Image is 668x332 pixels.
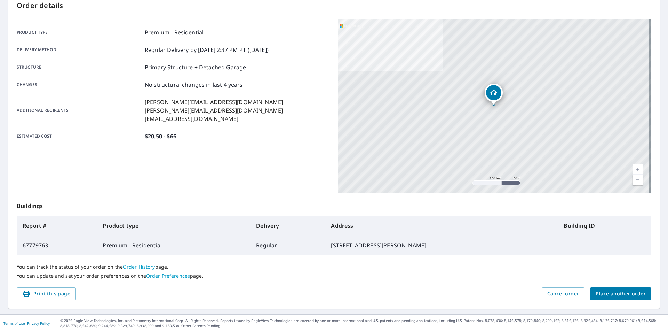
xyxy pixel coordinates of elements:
button: Cancel order [542,287,585,300]
p: Order details [17,0,651,11]
button: Print this page [17,287,76,300]
th: Report # [17,216,97,236]
p: [PERSON_NAME][EMAIL_ADDRESS][DOMAIN_NAME] [145,98,283,106]
p: © 2025 Eagle View Technologies, Inc. and Pictometry International Corp. All Rights Reserved. Repo... [60,318,665,329]
p: No structural changes in last 4 years [145,80,243,89]
div: Dropped pin, building 1, Residential property, 83 Sunset View Ct Saint Peters, MO 63376 [485,84,503,105]
a: Privacy Policy [27,321,50,326]
p: | [3,321,50,325]
p: Additional recipients [17,98,142,123]
button: Place another order [590,287,651,300]
p: Estimated cost [17,132,142,140]
p: Changes [17,80,142,89]
a: Current Level 17, Zoom Out [633,175,643,185]
a: Terms of Use [3,321,25,326]
td: Regular [250,236,325,255]
span: Place another order [596,289,646,298]
th: Address [325,216,558,236]
a: Order History [123,263,155,270]
span: Print this page [22,289,70,298]
p: Premium - Residential [145,28,204,37]
p: You can update and set your order preferences on the page. [17,273,651,279]
th: Building ID [558,216,651,236]
p: Regular Delivery by [DATE] 2:37 PM PT ([DATE]) [145,46,269,54]
p: Primary Structure + Detached Garage [145,63,246,71]
p: [EMAIL_ADDRESS][DOMAIN_NAME] [145,115,283,123]
td: [STREET_ADDRESS][PERSON_NAME] [325,236,558,255]
a: Current Level 17, Zoom In [633,164,643,175]
span: Cancel order [547,289,579,298]
p: Delivery method [17,46,142,54]
p: You can track the status of your order on the page. [17,264,651,270]
th: Product type [97,216,250,236]
th: Delivery [250,216,325,236]
p: [PERSON_NAME][EMAIL_ADDRESS][DOMAIN_NAME] [145,106,283,115]
p: Product type [17,28,142,37]
p: Buildings [17,193,651,216]
td: Premium - Residential [97,236,250,255]
p: Structure [17,63,142,71]
a: Order Preferences [146,272,190,279]
p: $20.50 - $66 [145,132,176,140]
td: 67779763 [17,236,97,255]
